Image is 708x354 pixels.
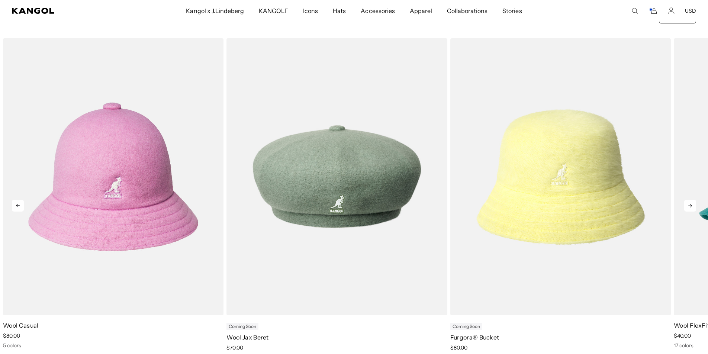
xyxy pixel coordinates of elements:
span: $80.00 [450,344,467,351]
span: $70.00 [226,344,243,351]
img: color-peony-pink [3,38,223,315]
span: $40.00 [674,332,691,339]
span: $80.00 [3,332,20,339]
a: Kangol [12,8,123,14]
div: 5 colors [3,342,223,349]
button: USD [685,7,696,14]
div: Coming Soon [226,323,258,330]
img: color-butter-chiffon [450,38,671,315]
p: Furgora® Bucket [450,333,671,341]
div: Coming Soon [450,323,482,330]
p: Wool Casual [3,321,223,329]
summary: Search here [631,7,638,14]
button: Cart [649,7,657,14]
img: color-sage-green [226,38,447,315]
a: Account [668,7,675,14]
p: Wool Jax Beret [226,333,447,341]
